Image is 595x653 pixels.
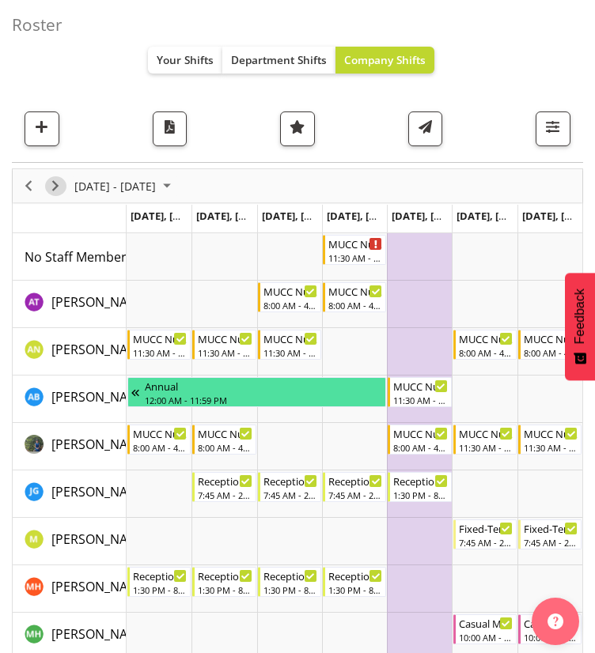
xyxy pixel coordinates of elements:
[453,425,517,455] div: Gloria Varghese"s event - MUCC Nursing PM Weekends Begin From Saturday, November 15, 2025 at 11:3...
[459,631,513,644] div: 10:00 AM - 2:00 PM
[198,583,252,596] div: 1:30 PM - 8:00 PM
[133,441,187,454] div: 8:00 AM - 4:30 PM
[51,625,150,644] a: [PERSON_NAME]
[524,631,578,644] div: 10:00 AM - 2:00 PM
[323,282,386,312] div: Agnes Tyson"s event - MUCC Nursing AM Weekday Begin From Thursday, November 13, 2025 at 8:00:00 A...
[13,423,127,470] td: Gloria Varghese resource
[323,235,386,265] div: No Staff Member"s event - MUCC Nursing PM Weekday Begin From Thursday, November 13, 2025 at 11:30...
[157,52,214,67] span: Your Shifts
[192,567,256,597] div: Margret Hall"s event - Reception Admin Weekday PM Begin From Tuesday, November 11, 2025 at 1:30:0...
[327,209,399,223] span: [DATE], [DATE]
[18,176,40,196] button: Previous
[127,377,386,407] div: Andrew Brooks"s event - Annual Begin From Thursday, October 16, 2025 at 12:00:00 AM GMT+13:00 End...
[198,441,252,454] div: 8:00 AM - 4:30 PM
[192,425,256,455] div: Gloria Varghese"s event - MUCC Nursing AM Weekday Begin From Tuesday, November 11, 2025 at 8:00:0...
[13,470,127,518] td: Josephine Godinez resource
[263,583,317,596] div: 1:30 PM - 8:00 PM
[258,472,321,502] div: Josephine Godinez"s event - Reception Admin Weekday AM Begin From Wednesday, November 12, 2025 at...
[573,289,587,344] span: Feedback
[133,425,187,441] div: MUCC Nursing AM Weekday
[148,47,222,74] button: Your Shifts
[388,377,451,407] div: Andrew Brooks"s event - MUCC Nursing PM Weekday Begin From Friday, November 14, 2025 at 11:30:00 ...
[51,388,150,406] span: [PERSON_NAME]
[524,441,578,454] div: 11:30 AM - 8:00 PM
[198,473,252,489] div: Reception Admin Weekday AM
[393,473,447,489] div: Reception Admin Weekday PM
[524,536,578,549] div: 7:45 AM - 2:15 PM
[335,47,434,74] button: Company Shifts
[263,330,317,346] div: MUCC Nursing PM Weekday
[133,330,187,346] div: MUCC Nursing PM Weekday
[127,567,191,597] div: Margret Hall"s event - Reception Admin Weekday PM Begin From Monday, November 10, 2025 at 1:30:00...
[192,330,256,360] div: Alysia Newman-Woods"s event - MUCC Nursing PM Weekday Begin From Tuesday, November 11, 2025 at 11...
[328,489,382,501] div: 7:45 AM - 2:15 PM
[524,615,578,631] div: Casual Medical Officer Weekend
[263,346,317,359] div: 11:30 AM - 8:00 PM
[145,378,382,394] div: Annual
[13,376,127,423] td: Andrew Brooks resource
[536,111,570,146] button: Filter Shifts
[393,441,447,454] div: 8:00 AM - 4:30 PM
[51,436,150,453] span: [PERSON_NAME]
[258,282,321,312] div: Agnes Tyson"s event - MUCC Nursing AM Weekday Begin From Wednesday, November 12, 2025 at 8:00:00 ...
[258,567,321,597] div: Margret Hall"s event - Reception Admin Weekday PM Begin From Wednesday, November 12, 2025 at 1:30...
[280,111,315,146] button: Highlight an important date within the roster.
[51,482,150,501] a: [PERSON_NAME]
[393,425,447,441] div: MUCC Nursing AM Weekday
[127,330,191,360] div: Alysia Newman-Woods"s event - MUCC Nursing PM Weekday Begin From Monday, November 10, 2025 at 11:...
[69,169,180,202] div: November 10 - 16, 2025
[51,530,150,549] a: [PERSON_NAME]
[73,176,157,196] span: [DATE] - [DATE]
[51,341,150,358] span: [PERSON_NAME]
[198,489,252,501] div: 7:45 AM - 2:15 PM
[263,489,317,501] div: 7:45 AM - 2:15 PM
[328,299,382,311] div: 8:00 AM - 4:30 PM
[133,568,187,583] div: Reception Admin Weekday PM
[263,568,317,583] div: Reception Admin Weekday PM
[51,293,150,311] span: [PERSON_NAME]
[262,209,334,223] span: [DATE], [DATE]
[51,577,150,596] a: [PERSON_NAME]
[13,328,127,376] td: Alysia Newman-Woods resource
[15,169,42,202] div: previous period
[25,248,127,266] span: No Staff Member
[388,425,451,455] div: Gloria Varghese"s event - MUCC Nursing AM Weekday Begin From Friday, November 14, 2025 at 8:00:00...
[127,425,191,455] div: Gloria Varghese"s event - MUCC Nursing AM Weekday Begin From Monday, November 10, 2025 at 8:00:00...
[51,387,150,406] a: [PERSON_NAME]
[393,378,447,394] div: MUCC Nursing PM Weekday
[328,283,382,299] div: MUCC Nursing AM Weekday
[524,425,578,441] div: MUCC Nursing PM Weekends
[13,565,127,613] td: Margret Hall resource
[518,614,582,644] div: Marisa Hoogenboom"s event - Casual Medical Officer Weekend Begin From Sunday, November 16, 2025 a...
[459,330,513,346] div: MUCC Nursing AM Weekends
[131,209,203,223] span: [DATE], [DATE]
[198,330,252,346] div: MUCC Nursing PM Weekday
[51,340,150,359] a: [PERSON_NAME]
[328,583,382,596] div: 1:30 PM - 8:00 PM
[198,346,252,359] div: 11:30 AM - 8:00 PM
[459,346,513,359] div: 8:00 AM - 4:30 PM
[453,330,517,360] div: Alysia Newman-Woods"s event - MUCC Nursing AM Weekends Begin From Saturday, November 15, 2025 at ...
[51,530,150,548] span: [PERSON_NAME]
[388,472,451,502] div: Josephine Godinez"s event - Reception Admin Weekday PM Begin From Friday, November 14, 2025 at 1:...
[51,293,150,311] a: [PERSON_NAME]
[51,483,150,500] span: [PERSON_NAME]
[263,473,317,489] div: Reception Admin Weekday AM
[392,209,464,223] span: [DATE], [DATE]
[323,472,386,502] div: Josephine Godinez"s event - Reception Admin Weekday AM Begin From Thursday, November 13, 2025 at ...
[459,536,513,549] div: 7:45 AM - 2:15 PM
[153,111,188,146] button: Download a PDF of the roster according to the set date range.
[518,425,582,455] div: Gloria Varghese"s event - MUCC Nursing PM Weekends Begin From Sunday, November 16, 2025 at 11:30:...
[393,394,447,406] div: 11:30 AM - 8:00 PM
[72,176,178,196] button: November 2025
[25,111,59,146] button: Add a new shift
[518,330,582,360] div: Alysia Newman-Woods"s event - MUCC Nursing AM Weekends Begin From Sunday, November 16, 2025 at 8:...
[12,16,570,34] h4: Roster
[565,273,595,380] button: Feedback - Show survey
[524,330,578,346] div: MUCC Nursing AM Weekends
[459,425,513,441] div: MUCC Nursing PM Weekends
[13,518,127,565] td: Margie Vuto resource
[393,489,447,501] div: 1:30 PM - 8:00 PM
[145,394,382,406] div: 12:00 AM - 11:59 PM
[453,614,517,644] div: Marisa Hoogenboom"s event - Casual Medical Officer Weekend Begin From Saturday, November 15, 2025...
